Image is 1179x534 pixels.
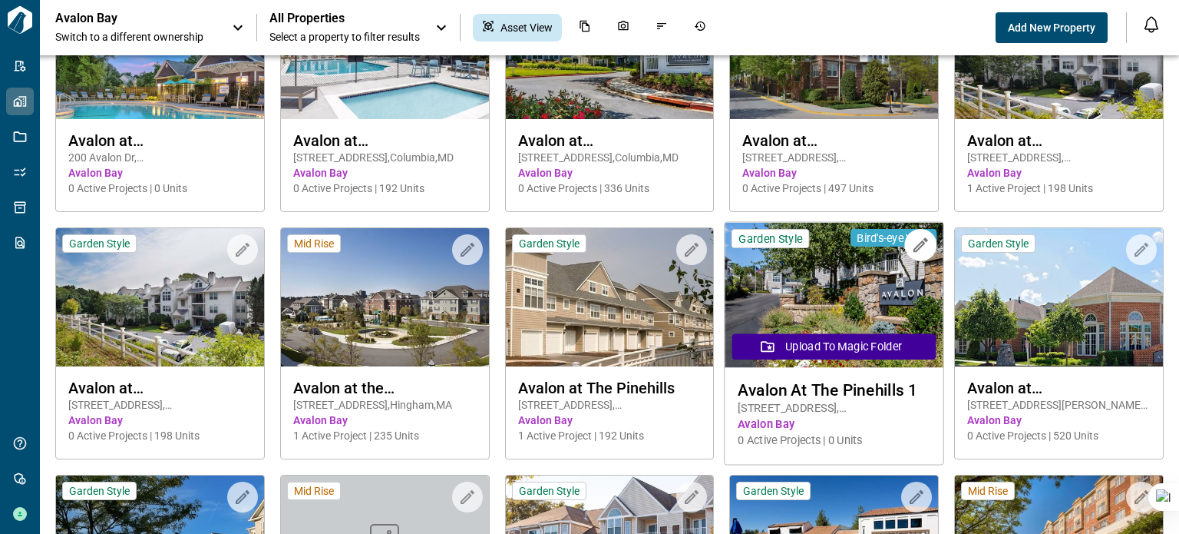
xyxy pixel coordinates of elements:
img: property-asset [506,228,714,367]
p: Avalon Bay [55,11,193,26]
button: Add New Property [996,12,1108,43]
span: Garden Style [69,237,130,250]
button: Upload to Magic Folder [732,333,936,360]
div: Documents [570,14,600,41]
span: Switch to a different ownership [55,29,216,45]
img: property-asset [281,228,489,367]
span: Avalon Bay [967,165,1151,181]
span: [STREET_ADDRESS] , [GEOGRAPHIC_DATA] , MA [68,397,252,413]
span: Avalon Bay [742,165,926,181]
span: Garden Style [519,484,580,498]
span: Avalon at [GEOGRAPHIC_DATA] [68,131,252,150]
span: Avalon at [GEOGRAPHIC_DATA][PERSON_NAME] [293,131,477,150]
span: 200 Avalon Dr , [GEOGRAPHIC_DATA] , MA [68,150,252,165]
span: Bird's-eye View [857,231,931,245]
span: Avalon Bay [967,413,1151,428]
span: Avalon at [GEOGRAPHIC_DATA][PERSON_NAME] [518,131,702,150]
span: Avalon at [GEOGRAPHIC_DATA] [742,131,926,150]
span: Garden Style [738,231,802,246]
span: Avalon at [GEOGRAPHIC_DATA] [967,131,1151,150]
div: Issues & Info [646,14,677,41]
span: 0 Active Projects | 198 Units [68,428,252,443]
span: Avalon Bay [518,413,702,428]
span: Garden Style [69,484,130,498]
span: Avalon Bay [293,165,477,181]
span: [STREET_ADDRESS] , [GEOGRAPHIC_DATA] , MA [738,400,930,416]
span: 0 Active Projects | 520 Units [967,428,1151,443]
span: Avalon Bay [293,413,477,428]
span: Avalon Bay [738,416,930,433]
span: Avalon at the [GEOGRAPHIC_DATA] [293,379,477,397]
div: Job History [685,14,715,41]
span: Mid Rise [968,484,1008,498]
span: Avalon At The Pinehills 1 [738,380,930,400]
div: Asset View [473,14,562,41]
span: [STREET_ADDRESS] , Hingham , MA [293,397,477,413]
span: 0 Active Projects | 497 Units [742,181,926,196]
span: 0 Active Projects | 0 Units [68,181,252,196]
span: Mid Rise [294,237,334,250]
span: Garden Style [519,237,580,250]
span: 0 Active Projects | 0 Units [738,433,930,449]
span: All Properties [269,11,420,26]
span: Avalon Bay [68,413,252,428]
span: 0 Active Projects | 336 Units [518,181,702,196]
span: [STREET_ADDRESS] , Columbia , MD [293,150,477,165]
span: 0 Active Projects | 192 Units [293,181,477,196]
span: Avalon at [GEOGRAPHIC_DATA] [68,379,252,397]
span: Avalon Bay [518,165,702,181]
span: Garden Style [743,484,804,498]
img: property-asset [56,228,264,367]
span: Asset View [500,20,553,35]
img: property-asset [725,223,943,368]
button: Open notification feed [1139,12,1164,37]
div: Photos [608,14,639,41]
span: [STREET_ADDRESS] , [GEOGRAPHIC_DATA] , MD [742,150,926,165]
span: Add New Property [1008,20,1095,35]
span: 1 Active Project | 192 Units [518,428,702,443]
span: 1 Active Project | 198 Units [967,181,1151,196]
span: 1 Active Project | 235 Units [293,428,477,443]
span: [STREET_ADDRESS][PERSON_NAME] , [GEOGRAPHIC_DATA] , MD [967,397,1151,413]
span: Mid Rise [294,484,334,498]
span: [STREET_ADDRESS] , Columbia , MD [518,150,702,165]
span: [STREET_ADDRESS] , [GEOGRAPHIC_DATA] , MA [518,397,702,413]
img: property-asset [955,228,1163,367]
span: Avalon Bay [68,165,252,181]
span: [STREET_ADDRESS] , [GEOGRAPHIC_DATA] , MA [967,150,1151,165]
span: Avalon at [GEOGRAPHIC_DATA] [967,379,1151,397]
span: Garden Style [968,237,1029,250]
span: Avalon at The Pinehills [518,379,702,397]
span: Select a property to filter results [269,29,420,45]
